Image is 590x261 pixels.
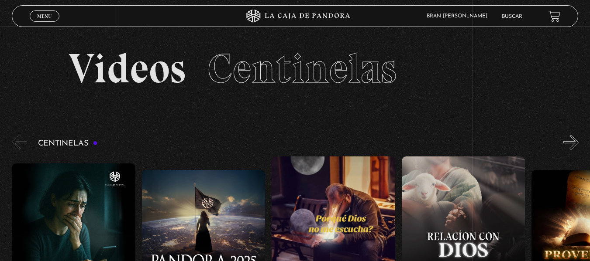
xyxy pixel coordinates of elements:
button: Next [563,135,579,150]
a: Buscar [502,14,522,19]
a: View your shopping cart [549,10,560,22]
h3: Centinelas [38,139,98,148]
button: Previous [12,135,27,150]
h2: Videos [69,48,522,89]
span: Cerrar [34,21,55,27]
span: Bran [PERSON_NAME] [422,14,496,19]
span: Centinelas [207,44,397,93]
span: Menu [37,14,52,19]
